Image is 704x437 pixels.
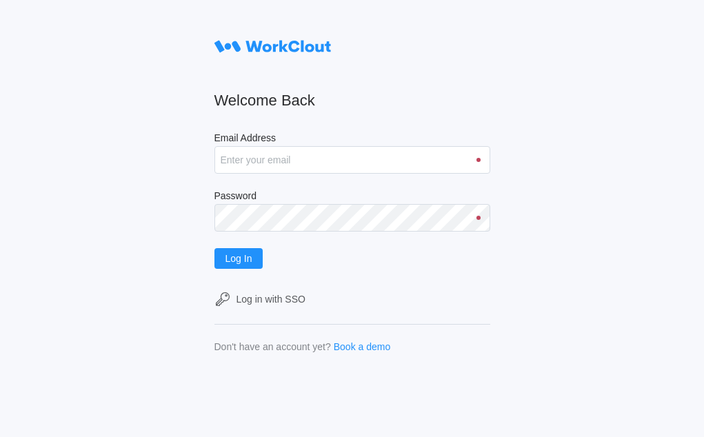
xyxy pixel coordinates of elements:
[214,291,490,307] a: Log in with SSO
[214,248,263,269] button: Log In
[237,294,305,305] div: Log in with SSO
[214,341,331,352] div: Don't have an account yet?
[214,146,490,174] input: Enter your email
[214,132,490,146] label: Email Address
[214,190,490,204] label: Password
[214,91,490,110] h2: Welcome Back
[225,254,252,263] span: Log In
[334,341,391,352] a: Book a demo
